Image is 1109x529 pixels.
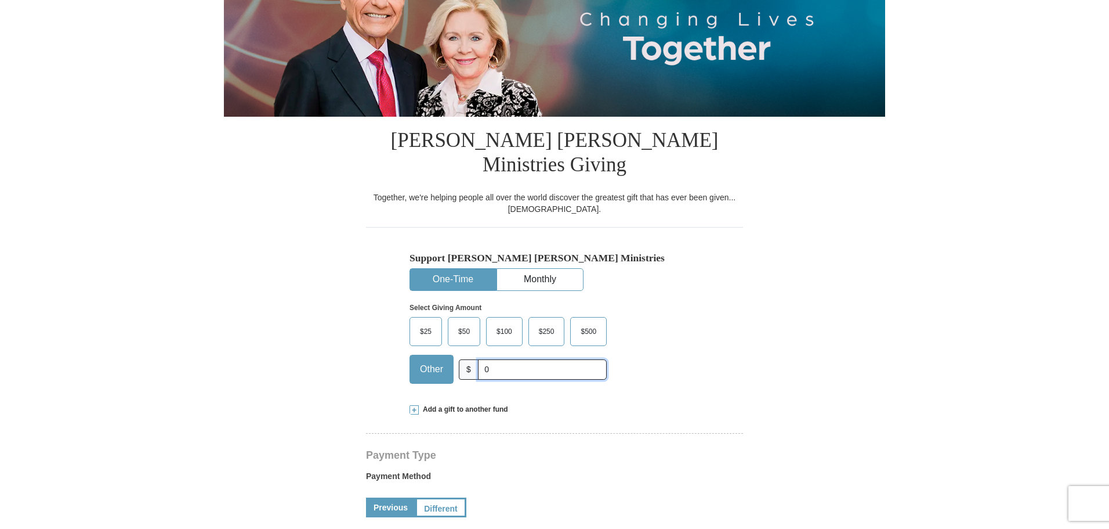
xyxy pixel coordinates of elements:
input: Other Amount [478,359,607,380]
button: Monthly [497,269,583,290]
strong: Select Giving Amount [409,304,481,312]
span: $ [459,359,479,380]
span: $100 [491,323,518,340]
button: One-Time [410,269,496,290]
span: Add a gift to another fund [419,405,508,415]
span: Other [414,361,449,378]
span: $500 [575,323,602,340]
div: Together, we're helping people all over the world discover the greatest gift that has ever been g... [366,192,743,215]
a: Previous [366,498,415,517]
h5: Support [PERSON_NAME] [PERSON_NAME] Ministries [409,252,700,264]
h4: Payment Type [366,451,743,460]
label: Payment Method [366,470,743,488]
span: $25 [414,323,437,340]
a: Different [415,498,466,517]
span: $50 [452,323,476,340]
h1: [PERSON_NAME] [PERSON_NAME] Ministries Giving [366,117,743,192]
span: $250 [533,323,560,340]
